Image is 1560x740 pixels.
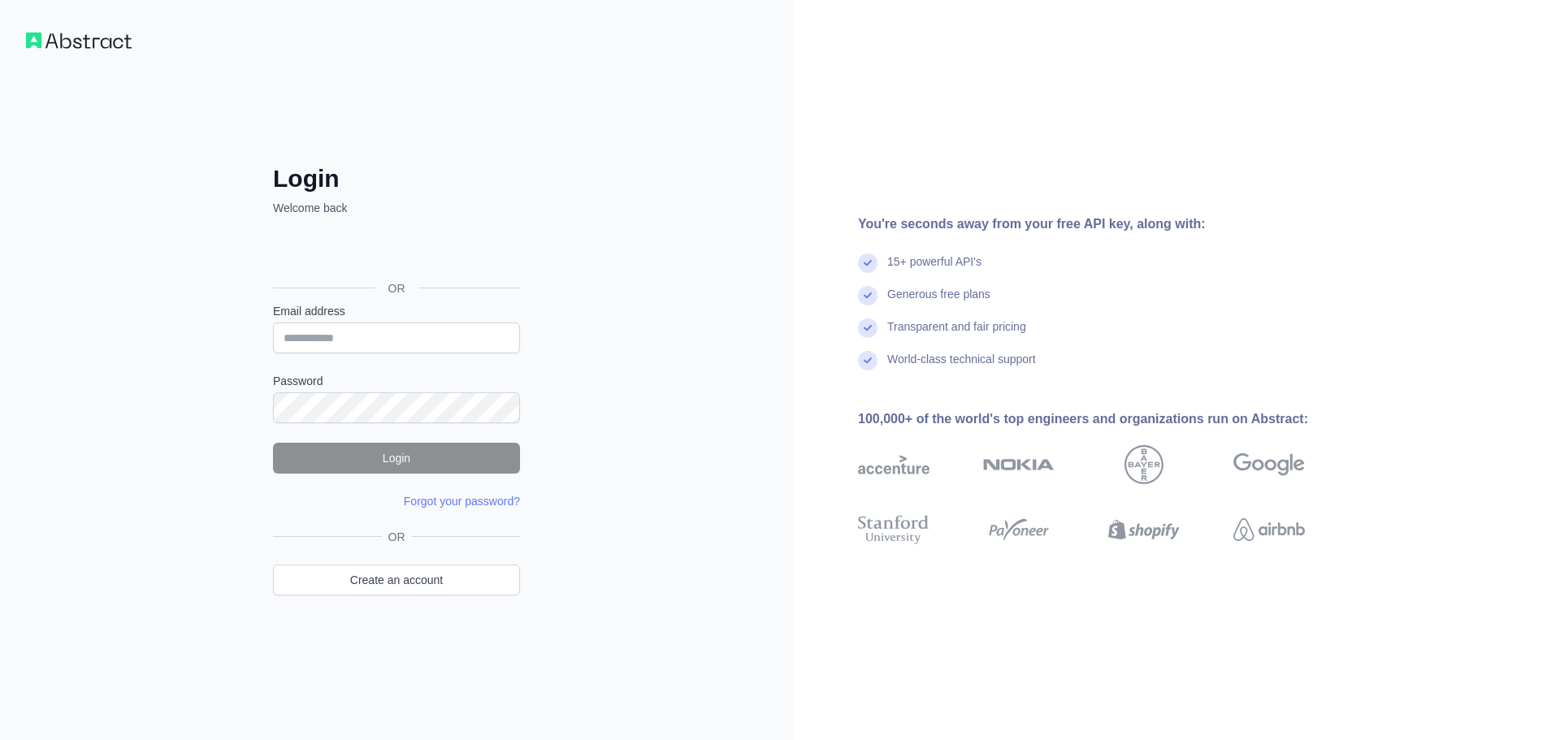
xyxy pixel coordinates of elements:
div: Transparent and fair pricing [887,318,1026,351]
img: nokia [983,445,1055,484]
div: Generous free plans [887,286,990,318]
label: Password [273,373,520,389]
a: Create an account [273,565,520,595]
img: shopify [1108,512,1180,547]
img: payoneer [983,512,1055,547]
h2: Login [273,164,520,193]
div: 100,000+ of the world's top engineers and organizations run on Abstract: [858,409,1357,429]
div: You're seconds away from your free API key, along with: [858,214,1357,234]
img: accenture [858,445,929,484]
a: Forgot your password? [404,495,520,508]
img: check mark [858,351,877,370]
img: check mark [858,318,877,338]
label: Email address [273,303,520,319]
img: google [1233,445,1305,484]
iframe: Sign in with Google Button [265,234,525,270]
img: check mark [858,253,877,273]
p: Welcome back [273,200,520,216]
img: stanford university [858,512,929,547]
img: Workflow [26,32,132,49]
div: World-class technical support [887,351,1036,383]
img: check mark [858,286,877,305]
img: airbnb [1233,512,1305,547]
div: 15+ powerful API's [887,253,981,286]
span: OR [382,529,412,545]
img: bayer [1124,445,1163,484]
button: Login [273,443,520,474]
span: OR [375,280,418,296]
